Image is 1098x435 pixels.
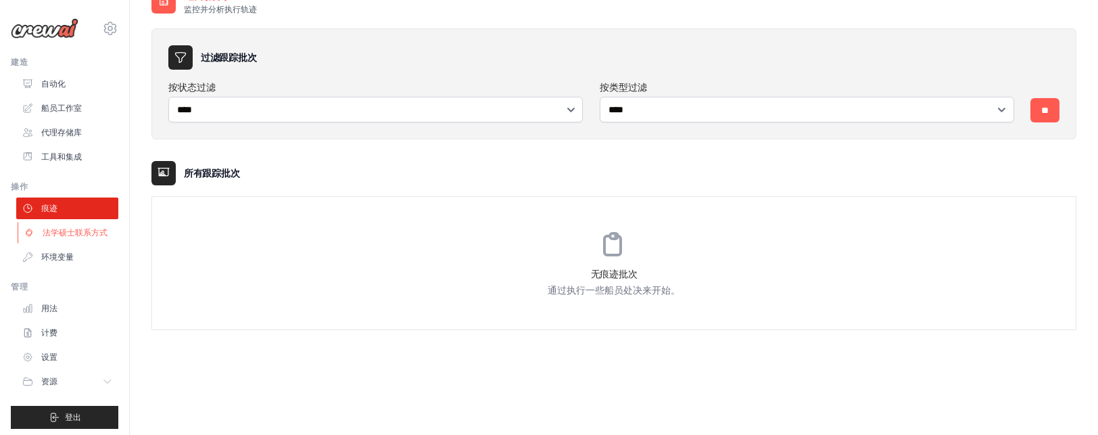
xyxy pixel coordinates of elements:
button: 登出 [11,406,118,429]
font: 所有跟踪批次 [184,168,239,179]
font: 操作 [11,182,28,191]
font: 管理 [11,282,28,292]
font: 按类型过滤 [600,82,647,93]
a: 法学硕士联系方式 [18,222,120,244]
a: 工具和集成 [16,146,118,168]
font: 设置 [41,352,57,362]
font: 用法 [41,304,57,313]
button: 资源 [16,371,118,392]
font: 工具和集成 [41,152,82,162]
a: 代理存储库 [16,122,118,143]
font: 按状态过滤 [168,82,216,93]
font: 过滤跟踪批次 [201,52,256,63]
font: 计费 [41,328,57,338]
font: 船员工作室 [41,104,82,113]
font: 建造 [11,58,28,67]
font: 痕迹 [41,204,57,213]
a: 船员工作室 [16,97,118,119]
a: 环境变量 [16,246,118,268]
font: 代理存储库 [41,128,82,137]
font: 自动化 [41,79,66,89]
font: 监控并分析执行轨迹 [184,5,257,14]
a: 设置 [16,346,118,368]
font: 登出 [65,413,81,422]
a: 用法 [16,298,118,319]
font: 法学硕士联系方式 [43,228,108,237]
font: 无痕迹批次 [591,269,638,279]
img: 标识 [11,18,78,39]
font: 通过执行一些船员处决来开始。 [548,285,680,296]
font: 环境变量 [41,252,74,262]
font: 资源 [41,377,57,386]
a: 计费 [16,322,118,344]
a: 自动化 [16,73,118,95]
a: 痕迹 [16,198,118,219]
